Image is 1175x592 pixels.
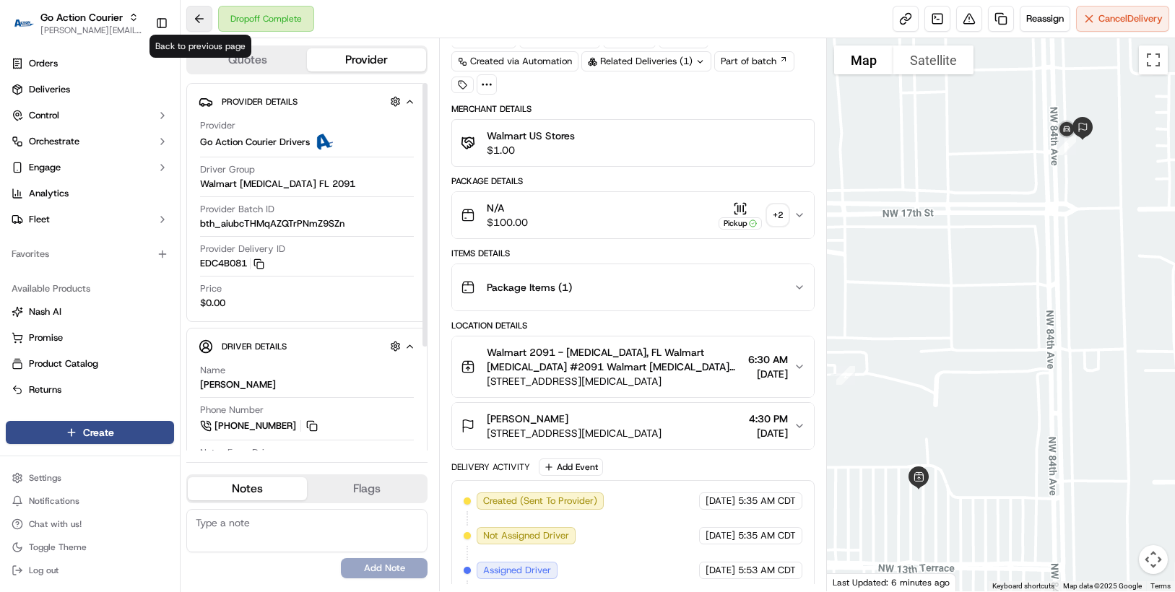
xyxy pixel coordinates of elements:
div: Created via Automation [451,51,578,71]
div: We're available if you need us! [65,152,199,164]
button: Settings [6,468,174,488]
div: 📗 [14,324,26,336]
div: 5 [1065,111,1100,146]
div: 💻 [122,324,134,336]
div: Delivery Activity [451,461,530,473]
span: Knowledge Base [29,323,110,337]
span: [DATE] [706,529,735,542]
img: Chris Sexton [14,249,38,272]
span: [PERSON_NAME] [45,224,117,235]
span: 4:30 PM [749,412,788,426]
span: Returns [29,383,61,396]
a: Promise [12,331,168,344]
button: Map camera controls [1139,545,1168,574]
span: Settings [29,472,61,484]
span: Created (Sent To Provider) [483,495,597,508]
div: Start new chat [65,138,237,152]
button: Provider Details [199,90,415,113]
a: 📗Knowledge Base [9,317,116,343]
div: Package Details [451,175,815,187]
span: Reassign [1026,12,1064,25]
a: Analytics [6,182,174,205]
span: $0.00 [200,297,225,310]
img: 4920774857489_3d7f54699973ba98c624_72.jpg [30,138,56,164]
a: Orders [6,52,174,75]
span: 5:35 AM CDT [738,495,796,508]
div: [PERSON_NAME] [200,378,276,391]
a: 💻API Documentation [116,317,238,343]
img: 1736555255976-a54dd68f-1ca7-489b-9aae-adbdc363a1c4 [29,225,40,236]
button: Flags [307,477,426,500]
span: [STREET_ADDRESS][MEDICAL_DATA] [487,426,662,440]
div: 4 [1049,113,1084,147]
div: + 2 [768,205,788,225]
button: Toggle Theme [6,537,174,557]
img: Go Action Courier [12,19,35,27]
span: 6:30 AM [748,352,788,367]
span: Package Items ( 1 ) [487,280,572,295]
div: Favorites [6,243,174,266]
button: Product Catalog [6,352,174,375]
button: See all [224,185,263,202]
span: $100.00 [487,215,528,230]
button: Notes [188,477,307,500]
span: 5:35 AM CDT [738,529,796,542]
span: Map data ©2025 Google [1063,582,1142,590]
button: Go Action CourierGo Action Courier[PERSON_NAME][EMAIL_ADDRESS][PERSON_NAME][DOMAIN_NAME] [6,6,149,40]
input: Got a question? Start typing here... [38,93,260,108]
span: Provider [200,119,235,132]
span: Price [200,282,222,295]
button: Provider [307,48,426,71]
span: Analytics [29,187,69,200]
span: Walmart 2091 - [MEDICAL_DATA], FL Walmart [MEDICAL_DATA] #2091 Walmart [MEDICAL_DATA] #2091 [487,345,742,374]
div: 2 [831,360,861,391]
span: Create [83,425,114,440]
button: [PERSON_NAME][EMAIL_ADDRESS][PERSON_NAME][DOMAIN_NAME] [40,25,144,36]
span: Nash AI [29,305,61,318]
button: Add Event [539,458,603,476]
div: Pickup [719,217,762,230]
div: Merchant Details [451,103,815,115]
button: Notifications [6,491,174,511]
span: $1.00 [487,143,575,157]
button: Quotes [188,48,307,71]
button: Returns [6,378,174,401]
button: Control [6,104,174,127]
span: Go Action Courier [40,10,123,25]
span: Notifications [29,495,79,507]
a: Deliveries [6,78,174,101]
p: Welcome 👋 [14,58,263,81]
img: Google [831,573,878,591]
span: N/A [487,201,528,215]
span: Promise [29,331,63,344]
span: Not Assigned Driver [483,529,569,542]
button: Pickup [719,201,762,230]
button: Fleet [6,208,174,231]
button: Nash AI [6,300,174,323]
span: Engage [29,161,61,174]
span: Orchestrate [29,135,79,148]
a: Nash AI [12,305,168,318]
img: Nash [14,14,43,43]
button: EDC4B081 [200,257,264,270]
span: Chat with us! [29,518,82,530]
span: [DATE] [748,367,788,381]
img: ActionCourier.png [316,134,333,151]
span: Walmart US Stores [487,129,575,143]
span: Orders [29,57,58,70]
span: Phone Number [200,404,264,417]
span: Product Catalog [29,357,98,370]
span: Control [29,109,59,122]
button: Show satellite imagery [893,45,974,74]
button: Package Items (1) [452,264,814,310]
span: Notes From Driver [200,446,278,459]
button: Log out [6,560,174,580]
button: Reassign [1020,6,1070,32]
button: [PERSON_NAME][STREET_ADDRESS][MEDICAL_DATA]4:30 PM[DATE] [452,403,814,449]
span: Driver Group [200,163,255,176]
span: • [120,224,125,235]
span: Provider Delivery ID [200,243,285,256]
span: 5:53 AM CDT [738,564,796,577]
span: API Documentation [136,323,232,337]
